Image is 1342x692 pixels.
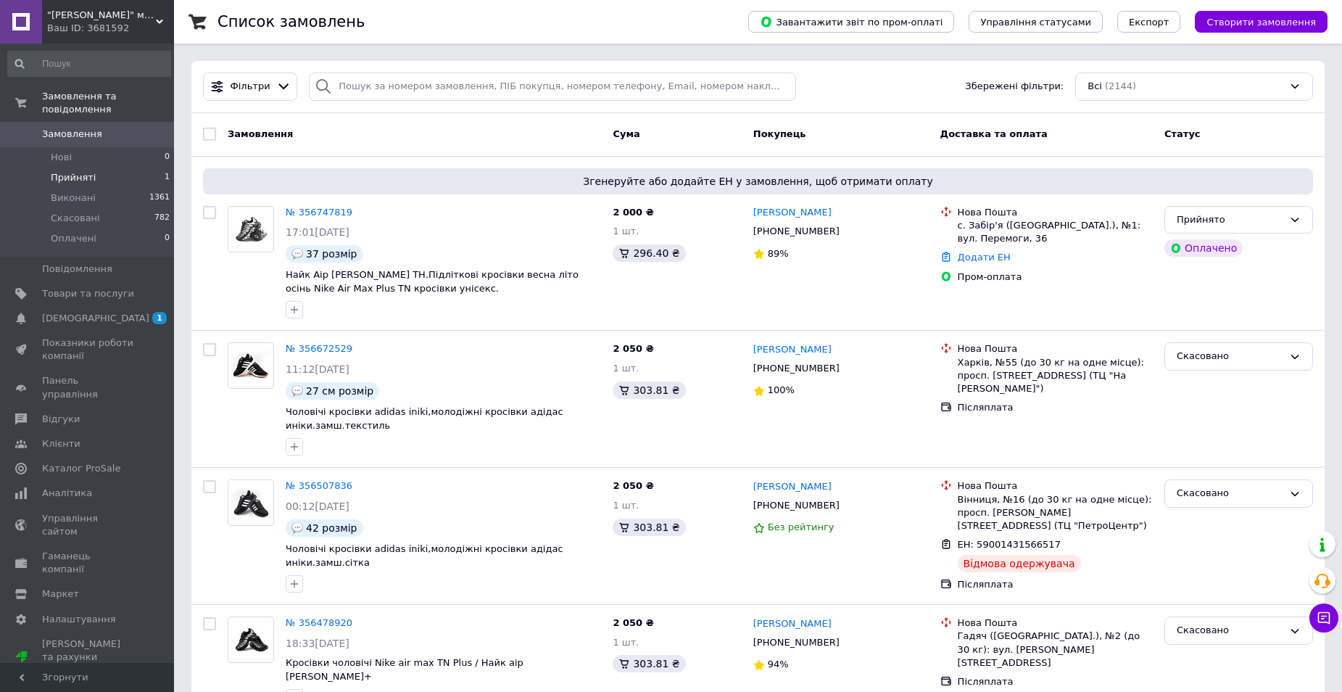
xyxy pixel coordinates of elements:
[228,625,273,655] img: Фото товару
[42,287,134,300] span: Товари та послуги
[768,384,795,395] span: 100%
[768,659,789,670] span: 94%
[613,207,653,218] span: 2 000 ₴
[750,633,842,652] div: [PHONE_NUMBER]
[286,657,523,682] a: Кросівки чоловічі Nike air max TN Plus / Найк аір [PERSON_NAME]+
[750,222,842,241] div: [PHONE_NUMBER]
[958,401,1153,414] div: Післяплата
[750,359,842,378] div: [PHONE_NUMBER]
[42,550,134,576] span: Гаманець компанії
[42,487,92,500] span: Аналітика
[42,437,80,450] span: Клієнти
[218,13,365,30] h1: Список замовлень
[42,588,79,601] span: Маркет
[286,343,352,354] a: № 356672529
[958,479,1153,493] div: Нова Пошта
[1177,213,1283,228] div: Прийнято
[1206,17,1316,28] span: Створити замовлення
[306,385,373,397] span: 27 см розмір
[613,226,639,236] span: 1 шт.
[753,343,832,357] a: [PERSON_NAME]
[154,212,170,225] span: 782
[42,263,112,276] span: Повідомлення
[768,522,834,532] span: Без рейтингу
[228,488,273,518] img: Фото товару
[165,151,170,164] span: 0
[51,171,96,184] span: Прийняті
[286,226,349,238] span: 17:01[DATE]
[613,480,653,491] span: 2 050 ₴
[1105,81,1136,91] span: (2144)
[1129,17,1169,28] span: Експорт
[228,479,274,526] a: Фото товару
[51,151,72,164] span: Нові
[286,363,349,375] span: 11:12[DATE]
[958,630,1153,670] div: Гадяч ([GEOGRAPHIC_DATA].), №2 (до 30 кг): вул. [PERSON_NAME][STREET_ADDRESS]
[47,9,156,22] span: "ЗАРІНА" магазин спортивного взуття
[958,342,1153,355] div: Нова Пошта
[613,244,685,262] div: 296.40 ₴
[286,617,352,628] a: № 356478920
[958,675,1153,688] div: Післяплата
[613,363,639,374] span: 1 шт.
[1164,239,1243,257] div: Оплачено
[753,617,832,631] a: [PERSON_NAME]
[42,312,149,325] span: [DEMOGRAPHIC_DATA]
[958,539,1061,550] span: ЕН: 59001431566517
[42,128,102,141] span: Замовлення
[613,655,685,672] div: 303.81 ₴
[291,248,303,260] img: :speech_balloon:
[1180,16,1327,27] a: Створити замовлення
[768,248,789,259] span: 89%
[149,191,170,205] span: 1361
[228,128,293,139] span: Замовлення
[753,206,832,220] a: [PERSON_NAME]
[613,128,639,139] span: Cума
[958,555,1081,572] div: Відмова одержувача
[42,374,134,400] span: Панель управління
[613,519,685,536] div: 303.81 ₴
[228,351,273,381] img: Фото товару
[1177,623,1283,638] div: Скасовано
[228,206,274,252] a: Фото товару
[42,613,116,626] span: Налаштування
[209,174,1307,189] span: Згенеруйте або додайте ЕН у замовлення, щоб отримати оплату
[613,500,639,511] span: 1 шт.
[152,312,167,324] span: 1
[42,90,174,116] span: Замовлення та повідомлення
[1177,349,1283,364] div: Скасовано
[42,413,80,426] span: Відгуки
[286,269,579,294] a: Найк Аір [PERSON_NAME] ТН.Підліткові кросівки весна літо осінь Nike Air Max Plus TN кросівки уніс...
[958,578,1153,591] div: Післяплата
[228,214,273,244] img: Фото товару
[165,232,170,245] span: 0
[980,17,1091,28] span: Управління статусами
[306,248,357,260] span: 37 розмір
[958,219,1153,245] div: с. Забір'я ([GEOGRAPHIC_DATA].), №1: вул. Перемоги, 36
[1177,486,1283,501] div: Скасовано
[613,382,685,399] div: 303.81 ₴
[753,480,832,494] a: [PERSON_NAME]
[286,406,563,431] a: Чоловічі кросівки adidas iniki,молодіжні кросівки адідас иніки.замш.текстиль
[958,493,1153,533] div: Вінниця, №16 (до 30 кг на одне місце): просп. [PERSON_NAME][STREET_ADDRESS] (ТЦ "ПетроЦентр")
[165,171,170,184] span: 1
[1117,11,1181,33] button: Експорт
[760,15,943,28] span: Завантажити звіт по пром-оплаті
[286,207,352,218] a: № 356747819
[42,337,134,363] span: Показники роботи компанії
[753,128,806,139] span: Покупець
[51,212,100,225] span: Скасовані
[613,343,653,354] span: 2 050 ₴
[613,637,639,648] span: 1 шт.
[291,385,303,397] img: :speech_balloon:
[228,342,274,389] a: Фото товару
[228,617,274,663] a: Фото товару
[748,11,954,33] button: Завантажити звіт по пром-оплаті
[42,512,134,538] span: Управління сайтом
[291,522,303,534] img: :speech_balloon:
[7,51,171,77] input: Пошук
[965,80,1064,94] span: Збережені фільтри:
[231,80,270,94] span: Фільтри
[306,522,357,534] span: 42 розмір
[42,462,120,475] span: Каталог ProSale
